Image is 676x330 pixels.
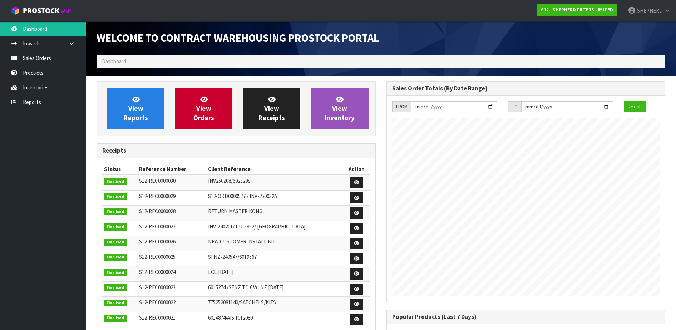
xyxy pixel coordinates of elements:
span: S12-REC0000025 [139,253,176,260]
span: INV-240201/ PU-5852/ [GEOGRAPHIC_DATA] [208,223,305,230]
span: S12-ORD0000577 / INV-250032A [208,193,277,200]
span: 6014874/AIS 1012080 [208,314,253,321]
span: S12-REC0000030 [139,177,176,184]
span: 775252081140/SATCHELS/KITS [208,299,276,306]
div: FROM [392,101,411,113]
th: Reference Number [137,163,206,175]
span: S12-REC0000021 [139,314,176,321]
span: 6015274 /SFNZ TO CWLNZ [DATE] [208,284,283,291]
th: Client Reference [206,163,343,175]
span: S12-REC0000024 [139,269,176,275]
img: cube-alt.png [11,6,20,15]
span: S12-REC0000023 [139,284,176,291]
h3: Sales Order Totals (By Date Range) [392,85,660,92]
span: S12-REC0000022 [139,299,176,306]
span: Finalised [104,239,127,246]
span: Welcome to Contract Warehousing ProStock Portal [97,31,379,45]
span: Finalised [104,254,127,261]
span: Finalised [104,315,127,322]
small: WMS [61,8,72,15]
span: S12-REC0000028 [139,208,176,215]
span: Finalised [104,284,127,291]
span: S12-REC0000027 [139,223,176,230]
span: View Inventory [325,95,355,122]
span: NEW CUSTOMER INSTALL KIT [208,238,276,245]
span: Finalised [104,223,127,231]
th: Status [102,163,137,175]
a: ViewReports [107,88,164,129]
span: LCL [DATE] [208,269,233,275]
span: View Receipts [258,95,285,122]
span: ProStock [23,6,59,15]
span: INV250208/6023298 [208,177,250,184]
span: S12-REC0000029 [139,193,176,200]
strong: S12 - SHEPHERD FILTERS LIMITED [541,7,613,13]
div: TO [508,101,521,113]
th: Action [343,163,370,175]
span: View Reports [124,95,148,122]
a: ViewOrders [175,88,232,129]
span: Dashboard [102,58,126,65]
button: Refresh [624,101,646,113]
span: View Orders [193,95,214,122]
span: S12-REC0000026 [139,238,176,245]
span: Finalised [104,178,127,185]
span: Finalised [104,300,127,307]
h3: Popular Products (Last 7 Days) [392,314,660,320]
span: RETURN MASTER KONG [208,208,262,215]
span: Finalised [104,269,127,276]
a: ViewReceipts [243,88,300,129]
a: ViewInventory [311,88,368,129]
span: SFNZ/240547/6019567 [208,253,257,260]
span: SHEPHERD [637,7,663,14]
h3: Receipts [102,147,370,154]
span: Finalised [104,193,127,200]
span: Finalised [104,208,127,216]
